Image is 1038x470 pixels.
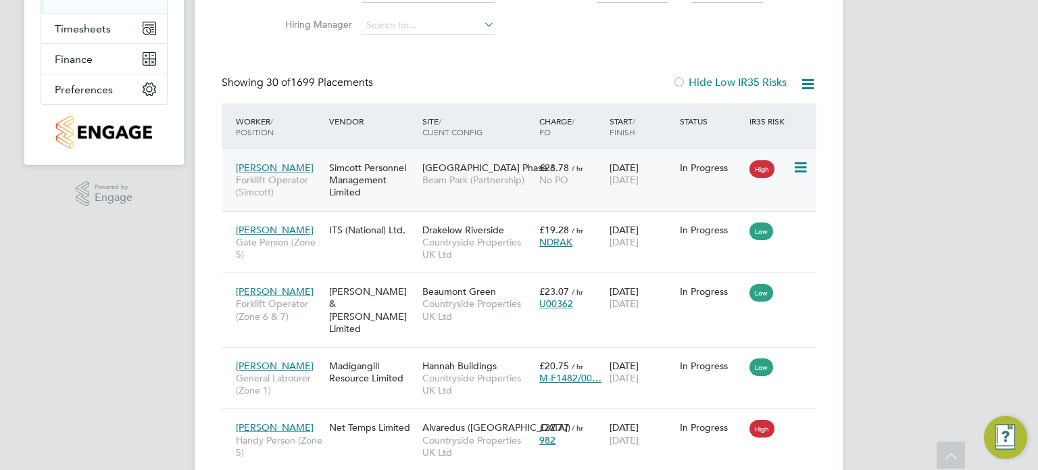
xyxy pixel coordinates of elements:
[539,116,574,137] span: / PO
[41,44,167,74] button: Finance
[539,224,569,236] span: £19.28
[274,18,352,30] label: Hiring Manager
[236,360,314,372] span: [PERSON_NAME]
[749,284,773,302] span: Low
[422,298,533,322] span: Countryside Properties UK Ltd
[422,421,570,433] span: Alvaredus ([GEOGRAPHIC_DATA])
[536,109,606,144] div: Charge
[539,298,573,310] span: U00362
[236,224,314,236] span: [PERSON_NAME]
[539,372,601,384] span: M-F1482/00…
[572,423,583,433] span: / hr
[680,360,743,372] div: In Progress
[606,109,676,144] div: Start
[55,22,111,35] span: Timesheets
[680,421,743,433] div: In Progress
[606,353,676,391] div: [DATE]
[236,174,322,198] span: Forklift Operator (Simcott)
[266,76,373,89] span: 1699 Placements
[539,162,569,174] span: £23.78
[422,174,533,186] span: Beam Park (Partnership)
[422,224,504,236] span: Drakelow Riverside
[232,154,816,166] a: [PERSON_NAME]Forklift Operator (Simcott)Simcott Personnel Management Limited[GEOGRAPHIC_DATA] Pha...
[232,216,816,228] a: [PERSON_NAME]Gate Person (Zone 5)ITS (National) Ltd.Drakelow RiversideCountryside Properties UK L...
[422,434,533,459] span: Countryside Properties UK Ltd
[539,174,568,186] span: No PO
[41,74,167,104] button: Preferences
[362,16,495,35] input: Search for...
[610,174,639,186] span: [DATE]
[610,116,635,137] span: / Finish
[236,298,322,322] span: Forklift Operator (Zone 6 & 7)
[56,116,151,149] img: countryside-properties-logo-retina.png
[606,155,676,193] div: [DATE]
[422,372,533,396] span: Countryside Properties UK Ltd
[610,298,639,310] span: [DATE]
[419,109,536,144] div: Site
[326,279,419,342] div: [PERSON_NAME] & [PERSON_NAME] Limited
[749,358,773,376] span: Low
[236,236,322,260] span: Gate Person (Zone 5)
[676,109,747,133] div: Status
[236,421,314,433] span: [PERSON_NAME]
[746,109,793,133] div: IR35 Risk
[539,236,572,248] span: NDRAK
[55,53,93,66] span: Finance
[422,236,533,260] span: Countryside Properties UK Ltd
[610,236,639,248] span: [DATE]
[680,224,743,236] div: In Progress
[41,14,167,43] button: Timesheets
[606,415,676,452] div: [DATE]
[41,116,168,149] a: Go to home page
[422,162,555,174] span: [GEOGRAPHIC_DATA] Phase 6
[680,162,743,174] div: In Progress
[266,76,291,89] span: 30 of
[232,109,326,144] div: Worker
[55,83,113,96] span: Preferences
[610,434,639,446] span: [DATE]
[232,278,816,289] a: [PERSON_NAME]Forklift Operator (Zone 6 & 7)[PERSON_NAME] & [PERSON_NAME] LimitedBeaumont GreenCou...
[236,372,322,396] span: General Labourer (Zone 1)
[610,372,639,384] span: [DATE]
[606,217,676,255] div: [DATE]
[236,434,322,459] span: Handy Person (Zone 5)
[984,416,1027,459] button: Engage Resource Center
[572,287,583,297] span: / hr
[422,285,496,298] span: Beaumont Green
[539,285,569,298] span: £23.07
[76,181,133,207] a: Powered byEngage
[606,279,676,316] div: [DATE]
[572,163,583,173] span: / hr
[236,162,314,174] span: [PERSON_NAME]
[236,285,314,298] span: [PERSON_NAME]
[326,155,419,206] div: Simcott Personnel Management Limited
[95,192,132,204] span: Engage
[572,361,583,371] span: / hr
[572,225,583,235] span: / hr
[749,222,773,240] span: Low
[422,116,483,137] span: / Client Config
[232,352,816,364] a: [PERSON_NAME]General Labourer (Zone 1)Madigangill Resource LimitedHannah BuildingsCountryside Pro...
[749,420,774,438] span: High
[749,160,774,178] span: High
[222,76,376,90] div: Showing
[326,217,419,243] div: ITS (National) Ltd.
[326,415,419,440] div: Net Temps Limited
[326,109,419,133] div: Vendor
[236,116,274,137] span: / Position
[539,434,555,446] span: 982
[539,360,569,372] span: £20.75
[232,414,816,425] a: [PERSON_NAME]Handy Person (Zone 5)Net Temps LimitedAlvaredus ([GEOGRAPHIC_DATA])Countryside Prope...
[539,421,569,433] span: £22.77
[326,353,419,391] div: Madigangill Resource Limited
[95,181,132,193] span: Powered by
[422,360,497,372] span: Hannah Buildings
[672,76,787,89] label: Hide Low IR35 Risks
[680,285,743,298] div: In Progress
